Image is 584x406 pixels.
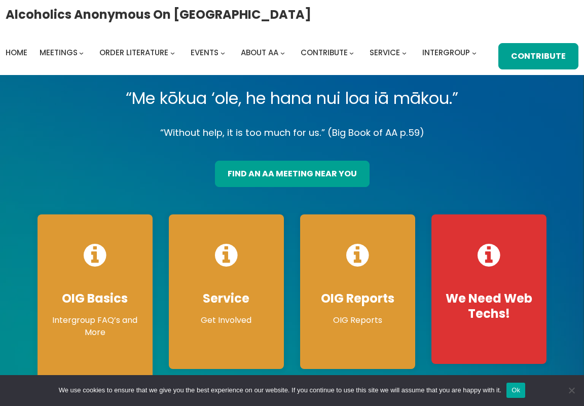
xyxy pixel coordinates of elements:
[40,47,78,58] span: Meetings
[506,383,525,398] button: Ok
[99,47,168,58] span: Order Literature
[402,50,407,55] button: Service submenu
[301,46,348,60] a: Contribute
[79,50,84,55] button: Meetings submenu
[6,47,27,58] span: Home
[40,46,78,60] a: Meetings
[6,46,27,60] a: Home
[498,43,578,69] a: Contribute
[566,385,576,395] span: No
[241,47,278,58] span: About AA
[280,50,285,55] button: About AA submenu
[442,291,536,321] h4: We Need Web Techs!
[48,291,142,306] h4: OIG Basics
[422,46,470,60] a: Intergroup
[6,4,311,25] a: Alcoholics Anonymous on [GEOGRAPHIC_DATA]
[170,50,175,55] button: Order Literature submenu
[472,50,477,55] button: Intergroup submenu
[370,46,400,60] a: Service
[215,161,370,187] a: find an aa meeting near you
[301,47,348,58] span: Contribute
[310,291,405,306] h4: OIG Reports
[221,50,225,55] button: Events submenu
[179,291,274,306] h4: Service
[48,314,142,339] p: Intergroup FAQ’s and More
[422,47,470,58] span: Intergroup
[6,46,480,60] nav: Intergroup
[59,385,501,395] span: We use cookies to ensure that we give you the best experience on our website. If you continue to ...
[241,46,278,60] a: About AA
[29,125,555,141] p: “Without help, it is too much for us.” (Big Book of AA p.59)
[29,84,555,113] p: “Me kōkua ‘ole, he hana nui loa iā mākou.”
[191,46,218,60] a: Events
[349,50,354,55] button: Contribute submenu
[191,47,218,58] span: Events
[370,47,400,58] span: Service
[310,314,405,326] p: OIG Reports
[179,314,274,326] p: Get Involved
